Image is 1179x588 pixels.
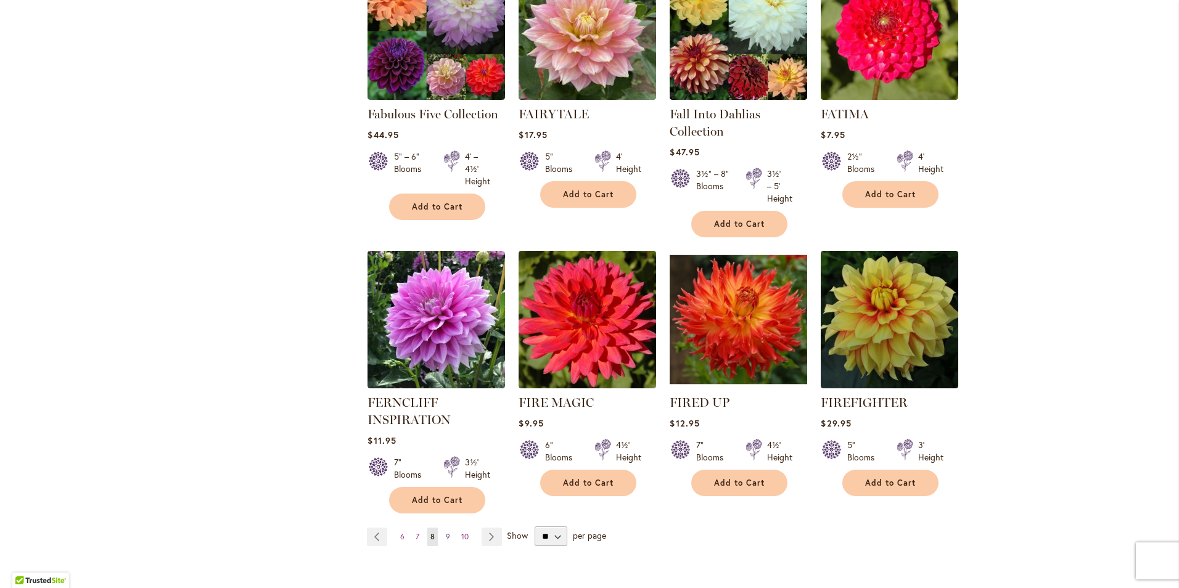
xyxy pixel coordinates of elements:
[563,478,614,488] span: Add to Cart
[458,528,472,546] a: 10
[847,150,882,175] div: 2½" Blooms
[714,219,765,229] span: Add to Cart
[670,91,807,102] a: Fall Into Dahlias Collection
[368,379,505,391] a: Ferncliff Inspiration
[616,439,641,463] div: 4½' Height
[670,146,699,158] span: $47.95
[519,379,656,391] a: FIRE MAGIC
[842,470,939,496] button: Add to Cart
[519,417,543,429] span: $9.95
[368,91,505,102] a: Fabulous Five Collection
[443,528,453,546] a: 9
[545,439,580,463] div: 6" Blooms
[397,528,408,546] a: 6
[670,251,807,388] img: FIRED UP
[416,532,419,541] span: 7
[670,395,729,410] a: FIRED UP
[545,150,580,175] div: 5" Blooms
[540,470,636,496] button: Add to Cart
[696,439,731,463] div: 7" Blooms
[389,194,485,220] button: Add to Cart
[563,189,614,200] span: Add to Cart
[519,395,594,410] a: FIRE MAGIC
[696,168,731,205] div: 3½" – 8" Blooms
[368,395,451,427] a: FERNCLIFF INSPIRATION
[918,439,943,463] div: 3' Height
[821,379,958,391] a: FIREFIGHTER
[465,150,490,187] div: 4' – 4½' Height
[670,107,760,139] a: Fall Into Dahlias Collection
[821,107,869,121] a: FATIMA
[670,379,807,391] a: FIRED UP
[519,91,656,102] a: Fairytale
[616,150,641,175] div: 4' Height
[821,417,851,429] span: $29.95
[507,529,528,541] span: Show
[573,529,606,541] span: per page
[461,532,469,541] span: 10
[821,91,958,102] a: FATIMA
[519,251,656,388] img: FIRE MAGIC
[430,532,435,541] span: 8
[446,532,450,541] span: 9
[519,107,589,121] a: FAIRYTALE
[368,251,505,388] img: Ferncliff Inspiration
[821,129,845,141] span: $7.95
[412,202,462,212] span: Add to Cart
[670,417,699,429] span: $12.95
[691,470,787,496] button: Add to Cart
[368,129,398,141] span: $44.95
[865,478,916,488] span: Add to Cart
[767,168,792,205] div: 3½' – 5' Height
[842,181,939,208] button: Add to Cart
[519,129,547,141] span: $17.95
[394,150,429,187] div: 5" – 6" Blooms
[368,107,498,121] a: Fabulous Five Collection
[400,532,405,541] span: 6
[821,395,908,410] a: FIREFIGHTER
[847,439,882,463] div: 5" Blooms
[918,150,943,175] div: 4' Height
[368,435,396,446] span: $11.95
[767,439,792,463] div: 4½' Height
[821,251,958,388] img: FIREFIGHTER
[865,189,916,200] span: Add to Cart
[389,487,485,513] button: Add to Cart
[394,456,429,481] div: 7" Blooms
[691,211,787,237] button: Add to Cart
[714,478,765,488] span: Add to Cart
[540,181,636,208] button: Add to Cart
[465,456,490,481] div: 3½' Height
[9,544,44,579] iframe: Launch Accessibility Center
[412,495,462,505] span: Add to Cart
[413,528,422,546] a: 7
